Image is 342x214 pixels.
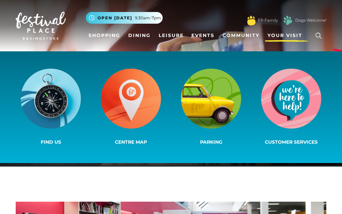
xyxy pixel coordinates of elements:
[126,29,153,42] a: Dining
[189,29,217,42] a: Events
[258,17,278,23] a: FP Family
[268,32,302,39] span: Your Visit
[135,15,161,21] span: 9.30am-7pm
[98,15,132,21] span: Open [DATE]
[11,67,91,147] a: Find us
[86,12,163,24] button: Open [DATE] 9.30am-7pm
[115,139,147,145] span: Centre Map
[91,67,171,147] a: Centre Map
[171,67,251,147] a: Parking
[156,29,186,42] a: Leisure
[295,17,326,23] a: Dogs Welcome!
[265,29,308,42] a: Your Visit
[220,29,262,42] a: Community
[251,67,331,147] a: Customer Services
[265,139,318,145] span: Customer Services
[41,139,61,145] span: Find us
[200,139,222,145] span: Parking
[16,12,66,40] img: Festival Place Logo
[86,29,123,42] a: Shopping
